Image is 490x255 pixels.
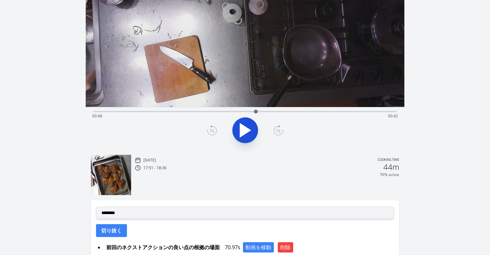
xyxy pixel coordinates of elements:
[380,172,399,177] p: 76% active
[104,242,222,252] span: 前回のネクストアクションの良い点の根拠の場面
[91,155,131,195] img: 250929085230_thumb.jpeg
[383,163,399,171] h2: 44m
[96,224,127,237] button: 切り抜く
[143,158,156,163] p: [DATE]
[243,242,274,252] button: 動画を移動
[388,113,398,119] span: 00:42
[278,242,293,252] button: 削除
[143,165,167,171] p: 17:51 - 18:36
[92,113,102,119] span: 00:48
[378,157,399,163] p: Cooking time
[104,242,394,252] div: 70.97s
